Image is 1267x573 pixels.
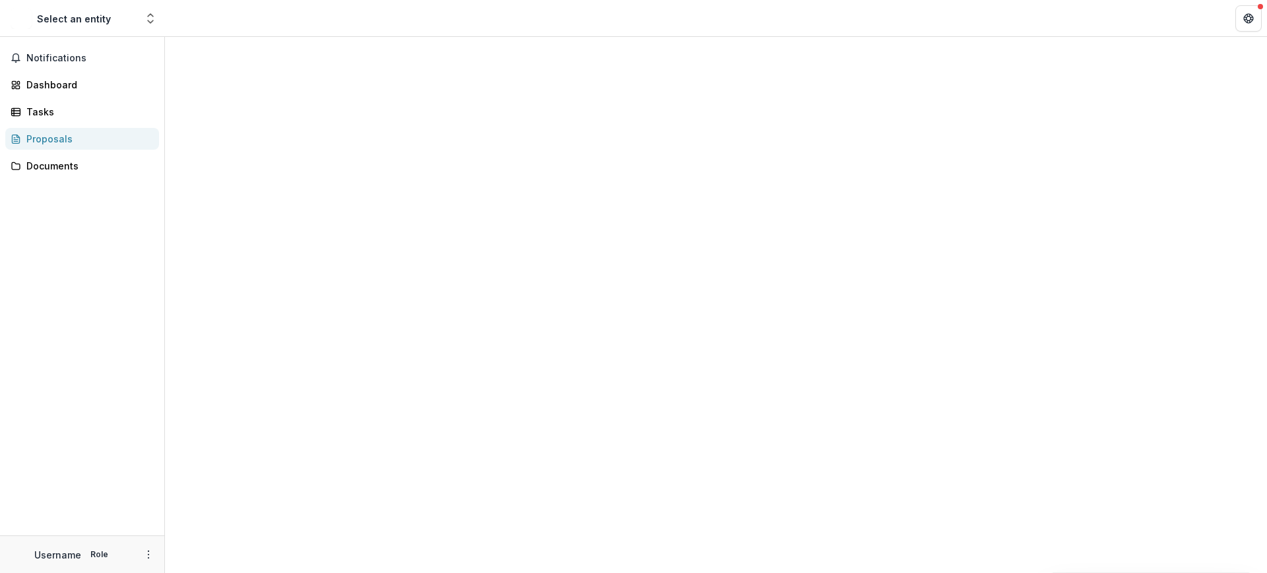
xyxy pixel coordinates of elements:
[34,548,81,562] p: Username
[26,132,148,146] div: Proposals
[5,74,159,96] a: Dashboard
[1235,5,1262,32] button: Get Help
[26,159,148,173] div: Documents
[26,53,154,64] span: Notifications
[26,78,148,92] div: Dashboard
[37,12,111,26] div: Select an entity
[5,155,159,177] a: Documents
[5,101,159,123] a: Tasks
[26,105,148,119] div: Tasks
[141,547,156,562] button: More
[141,5,160,32] button: Open entity switcher
[5,128,159,150] a: Proposals
[86,549,112,560] p: Role
[5,47,159,69] button: Notifications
